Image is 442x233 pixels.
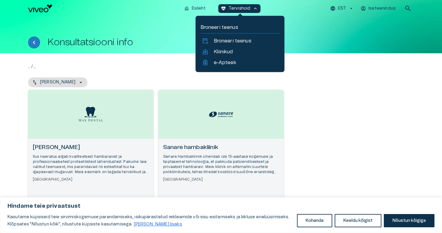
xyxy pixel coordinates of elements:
span: calendar_add_on [202,37,209,45]
p: Kasutame küpsiseid teie sirvimiskogemuse parandamiseks, isikupärastatud reklaamide või sisu esita... [8,213,292,228]
span: medication [202,59,209,66]
p: Kliinikud [214,48,233,55]
button: Iseteenindus [360,4,397,13]
span: keyboard_arrow_up [253,6,258,11]
button: [PERSON_NAME] [28,77,87,87]
img: Viveo logo [28,5,52,12]
button: Keeldu kõigist [335,214,381,227]
a: Open selected supplier available booking dates [158,90,284,210]
p: Sanare Hambakliinik ühendab üle 15-aastase kogemuse ja tipptasemel tehnoloogia, et pakkuda patsie... [163,154,279,175]
button: EST [329,4,355,13]
span: ecg_heart [221,6,226,11]
button: open search modal [402,2,414,14]
p: Ilus naeratus algab kvaliteetsest hambaravist ja professionaalsetest proteetilistest lahendustest... [33,154,149,175]
a: calendar_add_onBroneeri teenus [202,37,279,45]
p: EST [338,5,346,12]
h6: €110.00 [33,197,54,205]
p: Hindame teie privaatsust [8,203,434,210]
span: search [404,5,412,12]
h6: Sanare hambakliinik [163,144,279,152]
p: Broneeri teenus [200,24,280,31]
p: Tervishoid [229,5,251,12]
button: Nõustun kõigiga [384,214,434,227]
p: e-Apteek [214,59,236,66]
h6: [PERSON_NAME] [33,144,149,152]
h6: Alates €54.00 [163,197,203,205]
span: Help [31,5,40,10]
img: Max Dental logo [79,107,103,122]
h1: Konsultatsiooni info [47,37,133,48]
a: medicatione-Apteek [202,59,279,66]
h6: [GEOGRAPHIC_DATA] [163,177,279,182]
p: [PERSON_NAME] [40,79,75,85]
img: Sanare hambakliinik logo [209,110,233,119]
p: Esileht [192,5,206,12]
a: Navigate to homepage [28,5,179,12]
p: Iseteenindus [368,5,396,12]
span: home_health [202,48,209,55]
button: Tagasi [28,36,40,48]
button: Kohanda [297,214,332,227]
a: Loe lisaks [134,222,182,227]
h6: [GEOGRAPHIC_DATA] [33,177,149,182]
p: Broneeri teenus [214,37,251,45]
a: home_healthKliinikud [202,48,279,55]
button: ecg_heartTervishoidkeyboard_arrow_up [218,4,261,13]
p: .. / ... [28,63,414,70]
button: homeEsileht [182,4,209,13]
span: home [184,6,189,11]
a: Open selected supplier available booking dates [28,90,153,210]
